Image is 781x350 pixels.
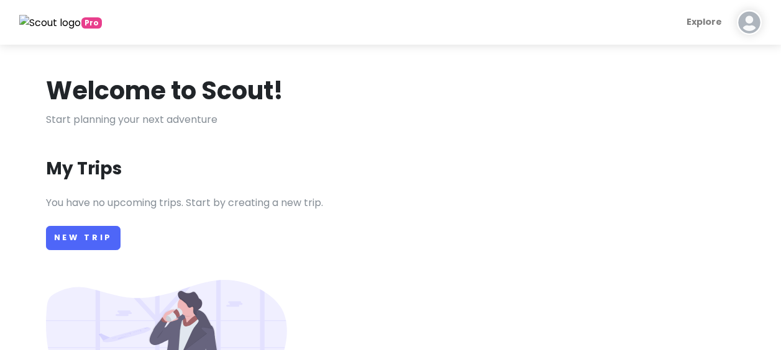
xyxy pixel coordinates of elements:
a: Pro [19,14,102,30]
h1: Welcome to Scout! [46,74,283,107]
span: greetings, globetrotter [81,17,102,29]
p: Start planning your next adventure [46,112,736,128]
img: Scout logo [19,15,81,31]
h3: My Trips [46,158,122,180]
a: New Trip [46,226,121,250]
a: Explore [682,10,727,34]
p: You have no upcoming trips. Start by creating a new trip. [46,195,736,211]
img: User profile [737,10,762,35]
